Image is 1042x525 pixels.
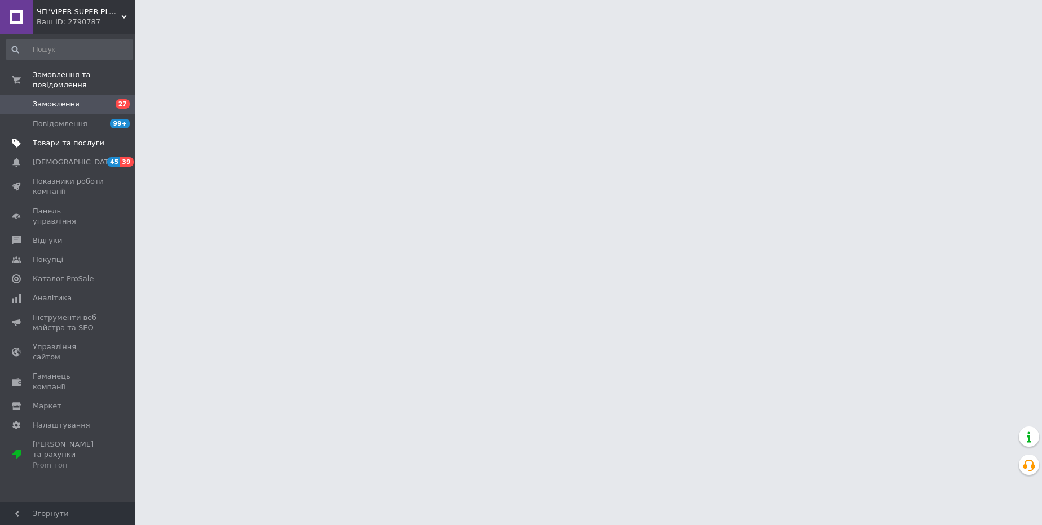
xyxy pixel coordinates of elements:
span: Відгуки [33,235,62,246]
span: Аналітика [33,293,72,303]
div: Ваш ID: 2790787 [37,17,135,27]
span: 45 [107,157,120,167]
span: Панель управління [33,206,104,226]
span: Каталог ProSale [33,274,94,284]
span: [DEMOGRAPHIC_DATA] [33,157,116,167]
span: Налаштування [33,420,90,430]
span: Інструменти веб-майстра та SEO [33,313,104,333]
span: 39 [120,157,133,167]
span: ЧП"VIPER SUPER PLUS" Сільгосптехніка, велосипеди, сільгосптовар. [37,7,121,17]
span: Управління сайтом [33,342,104,362]
span: Товари та послуги [33,138,104,148]
span: Повідомлення [33,119,87,129]
span: [PERSON_NAME] та рахунки [33,439,104,470]
div: Prom топ [33,460,104,470]
span: Покупці [33,255,63,265]
span: Замовлення [33,99,80,109]
input: Пошук [6,39,133,60]
span: Маркет [33,401,61,411]
span: Показники роботи компанії [33,176,104,197]
span: 27 [116,99,130,109]
span: Замовлення та повідомлення [33,70,135,90]
span: Гаманець компанії [33,371,104,391]
span: 99+ [110,119,130,128]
